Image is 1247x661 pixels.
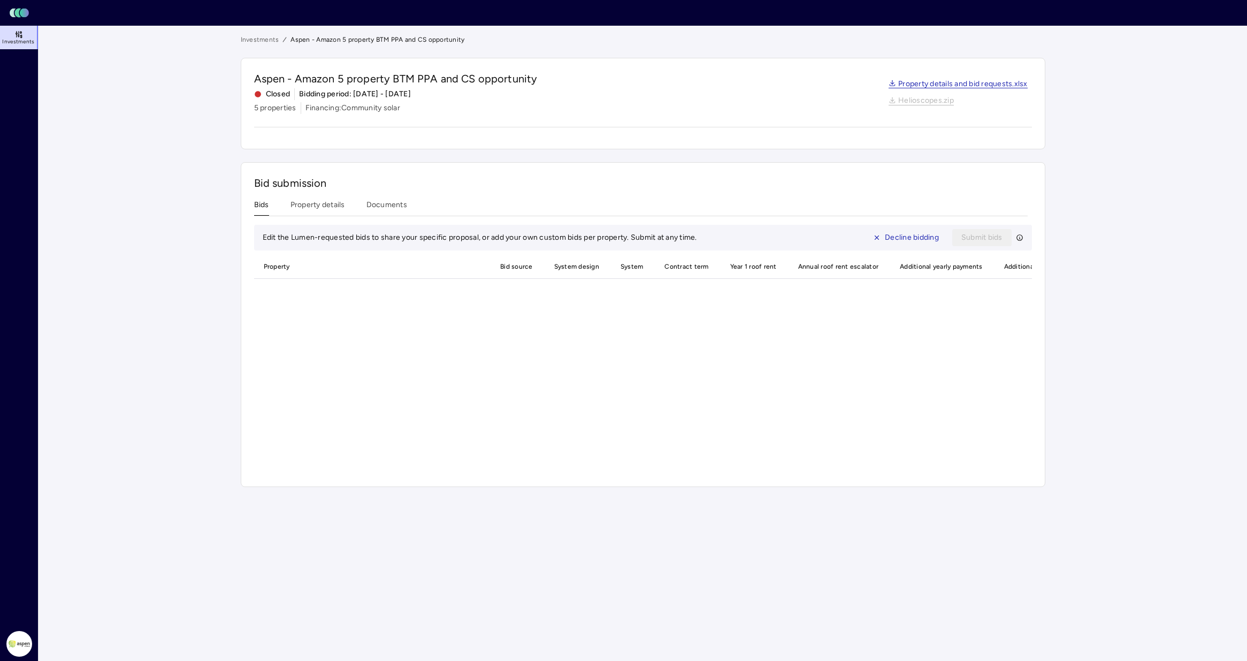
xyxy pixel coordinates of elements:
[2,39,34,45] span: Investments
[548,255,606,278] span: System design
[254,177,327,189] span: Bid submission
[494,255,539,278] span: Bid source
[241,34,1045,45] nav: breadcrumb
[893,255,989,278] span: Additional yearly payments
[305,102,400,114] span: Financing: Community solar
[254,199,269,216] button: Bids
[263,233,697,242] span: Edit the Lumen-requested bids to share your specific proposal, or add your own custom bids per pr...
[254,88,290,100] span: Closed
[658,255,715,278] span: Contract term
[290,34,464,45] span: Aspen - Amazon 5 property BTM PPA and CS opportunity
[290,199,345,216] button: Property details
[241,34,279,45] a: Investments
[6,631,32,657] img: Aspen Power
[885,232,939,244] span: Decline bidding
[724,255,783,278] span: Year 1 roof rent
[864,229,948,246] button: Decline bidding
[792,255,885,278] span: Annual roof rent escalator
[254,255,386,278] span: Property
[254,71,538,86] span: Aspen - Amazon 5 property BTM PPA and CS opportunity
[254,102,296,114] span: 5 properties
[998,255,1126,278] span: Additional yearly terms
[366,199,407,216] button: Documents
[961,232,1003,244] span: Submit bids
[614,255,650,278] span: System
[889,80,1028,89] a: Property details and bid requests.xlsx
[952,229,1012,246] button: Submit bids
[299,88,411,100] span: Bidding period: [DATE] - [DATE]
[889,97,954,105] a: Helioscopes.zip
